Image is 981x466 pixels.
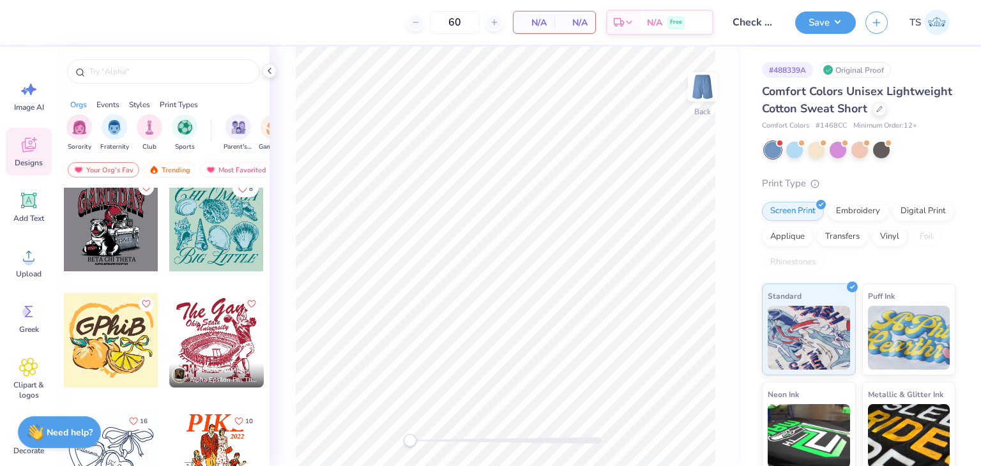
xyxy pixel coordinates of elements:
[853,121,917,132] span: Minimum Order: 12 +
[224,114,253,152] div: filter for Parent's Weekend
[562,16,588,29] span: N/A
[762,84,952,116] span: Comfort Colors Unisex Lightweight Cotton Sweat Short
[178,120,192,135] img: Sports Image
[175,142,195,152] span: Sports
[762,62,813,78] div: # 488339A
[762,176,955,191] div: Print Type
[909,15,921,30] span: TS
[172,114,197,152] button: filter button
[259,142,288,152] span: Game Day
[200,162,272,177] div: Most Favorited
[430,11,480,34] input: – –
[521,16,547,29] span: N/A
[100,114,129,152] div: filter for Fraternity
[13,446,44,456] span: Decorate
[224,114,253,152] button: filter button
[190,375,259,385] span: Alpha Epsilon Phi, The [US_STATE][GEOGRAPHIC_DATA]
[100,142,129,152] span: Fraternity
[224,142,253,152] span: Parent's Weekend
[404,434,416,447] div: Accessibility label
[142,142,156,152] span: Club
[139,296,154,312] button: Like
[762,121,809,132] span: Comfort Colors
[129,99,150,110] div: Styles
[19,324,39,334] span: Greek
[88,65,252,78] input: Try "Alpha"
[266,120,281,135] img: Game Day Image
[670,18,682,27] span: Free
[190,366,243,375] span: [PERSON_NAME]
[828,202,888,221] div: Embroidery
[259,114,288,152] button: filter button
[100,114,129,152] button: filter button
[892,202,954,221] div: Digital Print
[107,120,121,135] img: Fraternity Image
[142,120,156,135] img: Club Image
[244,296,259,312] button: Like
[123,412,153,430] button: Like
[819,62,891,78] div: Original Proof
[768,387,799,401] span: Neon Ink
[768,289,802,303] span: Standard
[14,102,44,112] span: Image AI
[72,120,87,135] img: Sorority Image
[68,162,139,177] div: Your Org's Fav
[16,269,42,279] span: Upload
[762,227,813,246] div: Applique
[795,11,856,34] button: Save
[15,158,43,168] span: Designs
[868,306,950,370] img: Puff Ink
[690,74,715,100] img: Back
[140,418,148,425] span: 16
[70,99,87,110] div: Orgs
[66,114,92,152] button: filter button
[868,387,943,401] span: Metallic & Glitter Ink
[229,412,259,430] button: Like
[924,10,950,35] img: Test Stage Admin Two
[232,180,259,197] button: Like
[723,10,786,35] input: Untitled Design
[137,114,162,152] button: filter button
[68,142,91,152] span: Sorority
[249,186,253,192] span: 8
[143,162,196,177] div: Trending
[206,165,216,174] img: most_fav.gif
[868,289,895,303] span: Puff Ink
[73,165,84,174] img: most_fav.gif
[911,227,941,246] div: Foil
[231,120,246,135] img: Parent's Weekend Image
[139,180,154,195] button: Like
[872,227,908,246] div: Vinyl
[47,426,93,439] strong: Need help?
[13,213,44,223] span: Add Text
[137,114,162,152] div: filter for Club
[647,16,662,29] span: N/A
[816,121,847,132] span: # 1468CC
[694,106,711,117] div: Back
[768,306,850,370] img: Standard
[245,418,253,425] span: 10
[66,114,92,152] div: filter for Sorority
[762,202,824,221] div: Screen Print
[762,253,824,272] div: Rhinestones
[259,114,288,152] div: filter for Game Day
[8,380,50,400] span: Clipart & logos
[149,165,159,174] img: trending.gif
[96,99,119,110] div: Events
[904,10,955,35] a: TS
[160,99,198,110] div: Print Types
[172,114,197,152] div: filter for Sports
[817,227,868,246] div: Transfers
